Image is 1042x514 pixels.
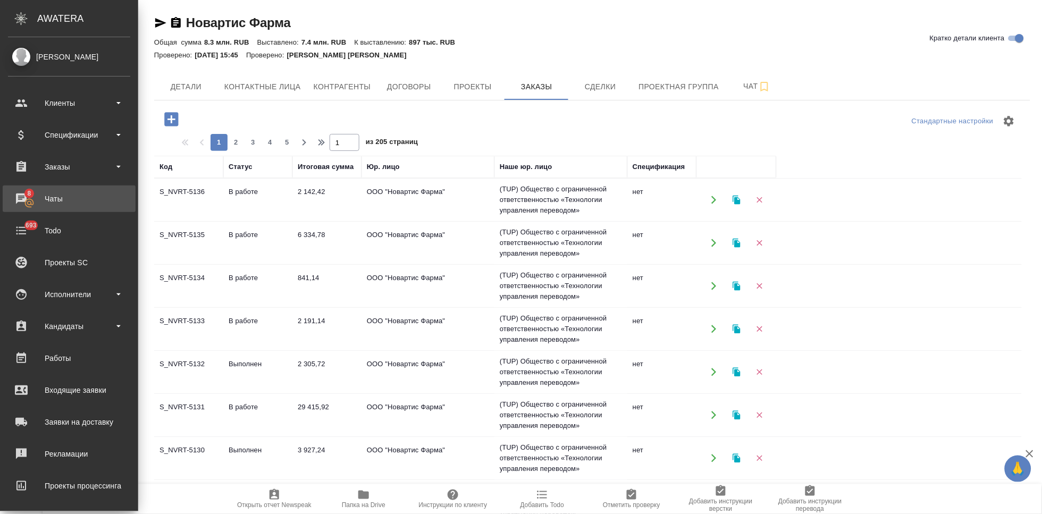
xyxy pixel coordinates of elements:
button: Открыть [703,361,725,383]
span: Контрагенты [314,80,371,94]
button: Инструкции по клиенту [408,484,498,514]
button: Клонировать [726,448,747,469]
td: нет [627,440,696,477]
a: Рекламации [3,441,136,467]
span: Папка на Drive [342,501,385,509]
span: Сделки [575,80,626,94]
button: Открыть [703,448,725,469]
td: нет [627,353,696,391]
td: В работе [223,397,292,434]
td: ООО "Новартис Фарма" [362,397,494,434]
a: Работы [3,345,136,372]
td: 29 415,92 [292,397,362,434]
p: [DATE] 15:45 [195,51,247,59]
td: 841,14 [292,267,362,305]
td: 3 927,24 [292,440,362,477]
td: (TUP) Общество с ограниченной ответственностью «Технологии управления переводом» [494,265,627,307]
span: 693 [19,220,43,231]
div: Входящие заявки [8,382,130,398]
td: 2 305,72 [292,353,362,391]
span: 2 [228,137,245,148]
p: К выставлению: [354,38,409,46]
button: 🙏 [1005,456,1031,482]
td: S_NVRT-5131 [154,397,223,434]
p: Выставлено: [257,38,301,46]
div: Клиенты [8,95,130,111]
div: Спецификации [8,127,130,143]
td: ООО "Новартис Фарма" [362,310,494,348]
td: В работе [223,181,292,218]
button: Открыть [703,232,725,254]
button: Удалить [749,189,770,211]
span: Детали [161,80,212,94]
td: S_NVRT-5132 [154,353,223,391]
div: AWATERA [37,8,138,29]
a: Входящие заявки [3,377,136,403]
button: Папка на Drive [319,484,408,514]
button: Клонировать [726,361,747,383]
span: 🙏 [1009,458,1027,480]
td: 2 191,14 [292,310,362,348]
div: Спецификация [633,162,685,172]
button: Клонировать [726,189,747,211]
td: S_NVRT-5130 [154,440,223,477]
div: Исполнители [8,287,130,302]
p: Общая сумма [154,38,204,46]
button: Удалить [749,448,770,469]
div: [PERSON_NAME] [8,51,130,63]
button: Добавить инструкции верстки [676,484,766,514]
div: Код [159,162,172,172]
td: ООО "Новартис Фарма" [362,353,494,391]
span: из 205 страниц [366,136,418,151]
span: Настроить таблицу [996,108,1022,134]
td: (TUP) Общество с ограниченной ответственностью «Технологии управления переводом» [494,351,627,393]
a: Проекты процессинга [3,473,136,499]
button: Клонировать [726,318,747,340]
button: Скопировать ссылку [170,16,182,29]
button: 3 [245,134,262,151]
button: Удалить [749,361,770,383]
td: ООО "Новартис Фарма" [362,181,494,218]
button: Клонировать [726,232,747,254]
button: Удалить [749,275,770,297]
td: (TUP) Общество с ограниченной ответственностью «Технологии управления переводом» [494,308,627,350]
p: 897 тыс. RUB [409,38,463,46]
td: ООО "Новартис Фарма" [362,267,494,305]
div: Todo [8,223,130,239]
td: В работе [223,224,292,262]
button: Клонировать [726,405,747,426]
td: В работе [223,310,292,348]
button: Открыть [703,189,725,211]
button: Добавить Todo [498,484,587,514]
span: Кратко детали клиента [930,33,1005,44]
div: Итоговая сумма [298,162,354,172]
td: В работе [223,267,292,305]
button: Удалить [749,232,770,254]
td: (TUP) Общество с ограниченной ответственностью «Технологии управления переводом» [494,394,627,436]
div: Проекты процессинга [8,478,130,494]
td: нет [627,310,696,348]
button: Добавить проект [157,108,186,130]
button: Скопировать ссылку для ЯМессенджера [154,16,167,29]
td: (TUP) Общество с ограниченной ответственностью «Технологии управления переводом» [494,437,627,479]
button: Открыть [703,318,725,340]
span: Отметить проверку [603,501,660,509]
span: Добавить инструкции перевода [772,498,848,512]
button: Удалить [749,318,770,340]
span: Проекты [447,80,498,94]
div: Юр. лицо [367,162,400,172]
button: 4 [262,134,279,151]
td: ООО "Новартис Фарма" [362,224,494,262]
button: Клонировать [726,275,747,297]
div: Работы [8,350,130,366]
span: Договоры [383,80,434,94]
p: [PERSON_NAME] [PERSON_NAME] [287,51,415,59]
span: Проектная группа [638,80,719,94]
p: 7.4 млн. RUB [301,38,354,46]
td: (TUP) Общество с ограниченной ответственностью «Технологии управления переводом» [494,179,627,221]
div: Заказы [8,159,130,175]
td: S_NVRT-5135 [154,224,223,262]
td: Выполнен [223,353,292,391]
span: Добавить Todo [520,501,564,509]
a: Заявки на доставку [3,409,136,435]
